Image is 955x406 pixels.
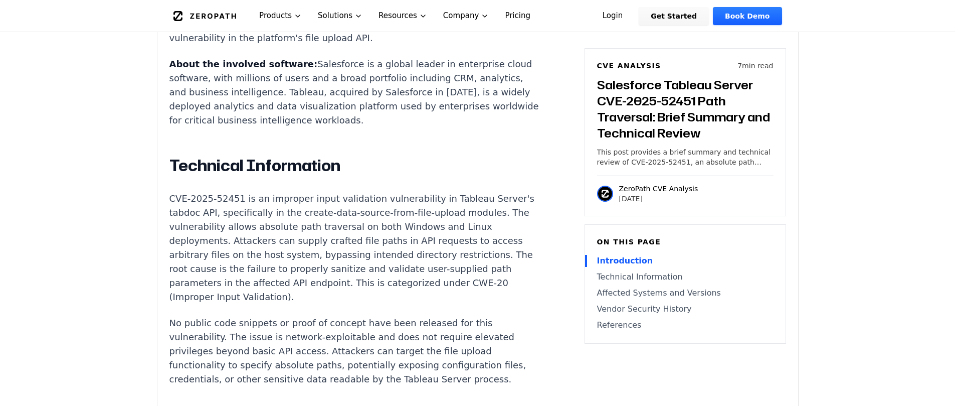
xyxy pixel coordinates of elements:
p: CVE-2025-52451 is an improper input validation vulnerability in Tableau Server's tabdoc API, spec... [169,192,542,304]
a: Login [591,7,635,25]
a: Vendor Security History [597,303,774,315]
p: [DATE] [619,194,698,204]
h3: Salesforce Tableau Server CVE-2025-52451 Path Traversal: Brief Summary and Technical Review [597,77,774,141]
h6: CVE Analysis [597,61,661,71]
a: Technical Information [597,271,774,283]
p: ZeroPath CVE Analysis [619,184,698,194]
a: Introduction [597,255,774,267]
h6: On this page [597,237,774,247]
a: References [597,319,774,331]
p: No public code snippets or proof of concept have been released for this vulnerability. The issue ... [169,316,542,386]
a: Book Demo [713,7,782,25]
a: Affected Systems and Versions [597,287,774,299]
img: ZeroPath CVE Analysis [597,186,613,202]
h2: Technical Information [169,156,542,176]
p: This post provides a brief summary and technical review of CVE-2025-52451, an absolute path trave... [597,147,774,167]
p: 7 min read [737,61,773,71]
p: Salesforce is a global leader in enterprise cloud software, with millions of users and a broad po... [169,57,542,127]
strong: About the involved software: [169,59,318,69]
a: Get Started [639,7,709,25]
